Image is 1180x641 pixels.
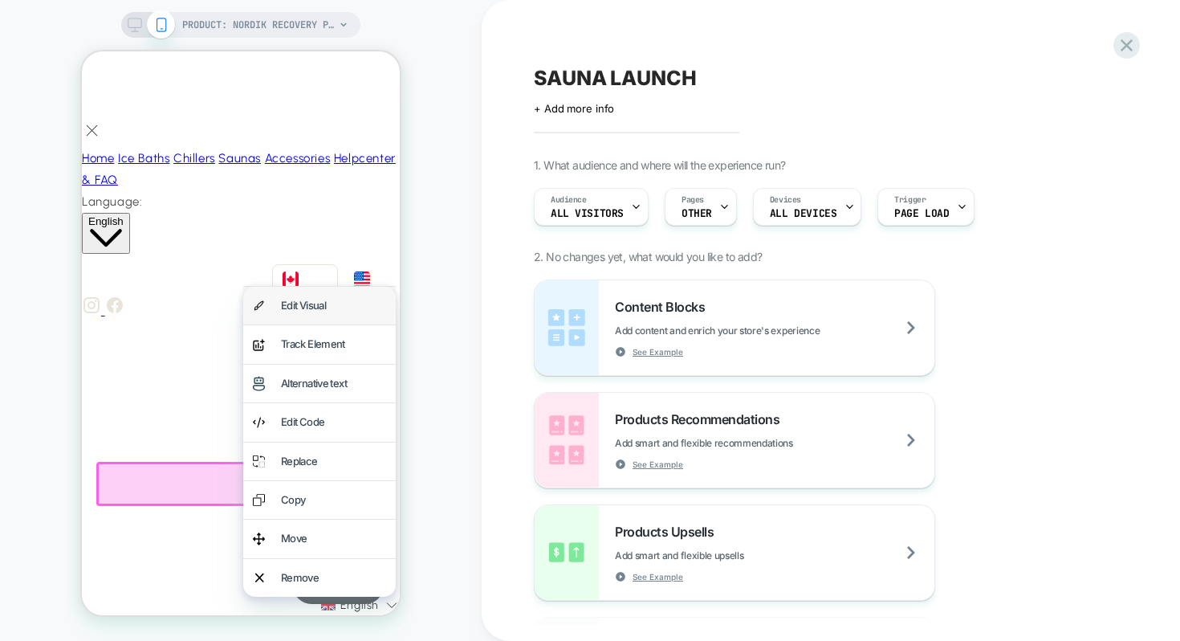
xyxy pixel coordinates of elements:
[171,323,183,341] img: visual edit
[171,439,183,458] img: copy element
[201,220,217,236] img: CAN
[199,245,304,263] div: Edit Visual
[633,571,683,582] span: See Example
[199,517,304,536] div: Remove
[171,245,183,263] img: visual edit
[894,194,926,206] span: Trigger
[770,194,801,206] span: Devices
[183,100,249,114] a: Accessories
[534,102,614,115] span: + Add more info
[199,401,304,419] div: Replace
[534,66,697,90] span: SAUNA LAUNCH
[615,549,824,561] span: Add smart and flexible upsells
[615,437,873,449] span: Add smart and flexible recommendations
[182,12,335,38] span: PRODUCT: Nordik Recovery Portable Sauna
[615,411,787,427] span: Products Recommendations
[199,361,304,380] div: Edit Code
[534,250,762,263] span: 2. No changes yet, what would you like to add?
[534,158,785,172] span: 1. What audience and where will the experience run?
[173,517,182,536] img: remove element
[171,361,183,380] img: edit code
[615,299,713,315] span: Content Blocks
[190,213,256,244] a: CAN
[272,220,288,236] img: US
[551,208,624,219] span: All Visitors
[199,439,304,458] div: Copy
[615,325,900,337] span: Add content and enrich your store's experience
[262,213,318,244] a: US
[37,11,70,26] span: Help
[171,401,183,419] img: replace element
[894,208,949,219] span: Page Load
[682,194,704,206] span: Pages
[199,323,304,341] div: Alternative text
[199,478,304,496] div: Move
[171,478,183,496] img: move element
[633,346,683,357] span: See Example
[551,194,587,206] span: Audience
[615,524,722,540] span: Products Upsells
[36,100,87,114] a: Ice Baths
[770,208,836,219] span: ALL DEVICES
[136,100,179,114] a: Saunas
[682,208,712,219] span: OTHER
[92,100,133,114] a: Chillers
[633,459,683,470] span: See Example
[199,284,304,302] div: Track Element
